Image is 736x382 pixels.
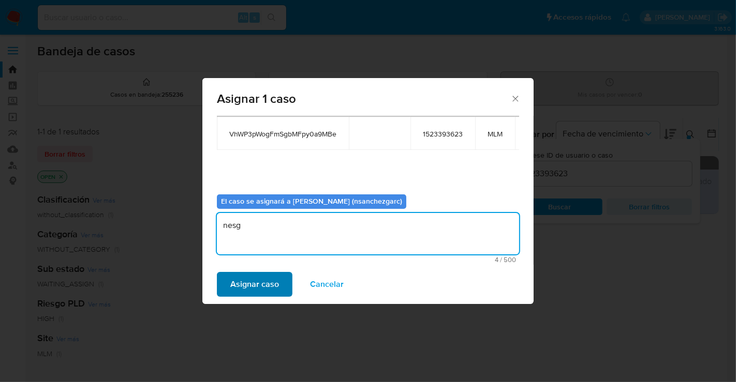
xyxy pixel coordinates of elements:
[488,129,503,139] span: MLM
[220,256,516,263] span: Máximo 500 caracteres
[510,94,520,103] button: Cerrar ventana
[297,272,357,297] button: Cancelar
[217,93,510,105] span: Asignar 1 caso
[230,273,279,296] span: Asignar caso
[221,196,402,206] b: El caso se asignará a [PERSON_NAME] (nsanchezgarc)
[423,129,463,139] span: 1523393623
[229,129,336,139] span: VhWP3pWogFmSgbMFpy0a9MBe
[310,273,344,296] span: Cancelar
[202,78,534,304] div: assign-modal
[217,213,519,254] textarea: nesg
[217,272,292,297] button: Asignar caso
